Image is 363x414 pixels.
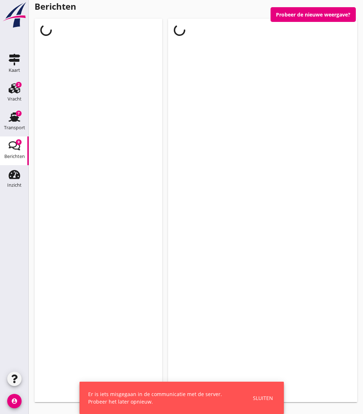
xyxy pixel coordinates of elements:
div: Kaart [9,68,20,73]
div: Inzicht [7,183,22,187]
div: Er is iets misgegaan in de communicatie met de server. Probeer het later opnieuw. [88,390,236,405]
div: 2 [16,82,22,88]
div: Berichten [4,154,25,159]
img: logo-small.a267ee39.svg [1,2,27,28]
div: Transport [4,125,25,130]
div: 9 [16,139,22,145]
div: Sluiten [253,394,273,402]
button: Probeer de nieuwe weergave? [271,7,356,22]
button: Sluiten [251,392,275,404]
div: Vracht [8,97,22,101]
div: 7 [16,111,22,116]
i: account_circle [7,394,22,408]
